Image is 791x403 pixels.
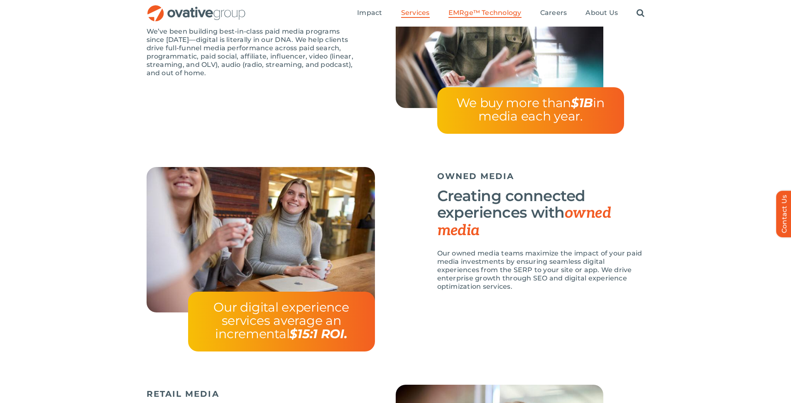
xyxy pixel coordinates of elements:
[540,9,567,18] a: Careers
[437,204,611,240] span: owned media
[147,167,375,312] img: Media – Owned
[585,9,618,17] span: About Us
[437,171,645,181] h5: OWNED MEDIA
[357,9,382,18] a: Impact
[401,9,430,18] a: Services
[456,95,604,124] span: We buy more than in media each year.
[213,300,349,342] span: Our digital experience services average an incremental
[401,9,430,17] span: Services
[437,187,645,239] h3: Creating connected experiences with
[289,326,347,342] strong: $15:1 ROI.
[540,9,567,17] span: Careers
[147,4,246,12] a: OG_Full_horizontal_RGB
[147,389,354,399] h5: RETAIL MEDIA
[571,95,593,111] strong: $1B
[147,27,354,77] p: We’ve been building best-in-class paid media programs since [DATE]—digital is literally in our DN...
[585,9,618,18] a: About Us
[637,9,644,18] a: Search
[448,9,522,18] a: EMRge™ Technology
[437,249,645,291] p: Our owned media teams maximize the impact of your paid media investments by ensuring seamless dig...
[357,9,382,17] span: Impact
[448,9,522,17] span: EMRge™ Technology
